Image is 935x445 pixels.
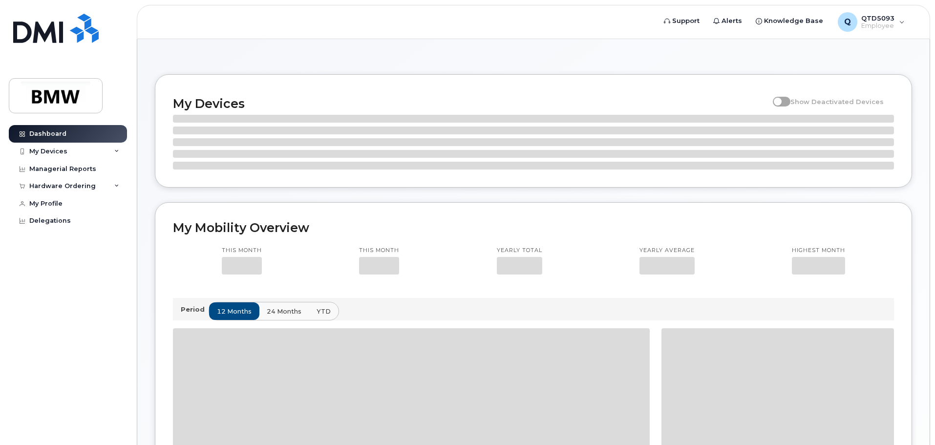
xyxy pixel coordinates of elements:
[317,307,331,316] span: YTD
[222,247,262,254] p: This month
[181,305,209,314] p: Period
[639,247,695,254] p: Yearly average
[173,220,894,235] h2: My Mobility Overview
[267,307,301,316] span: 24 months
[497,247,542,254] p: Yearly total
[790,98,884,106] span: Show Deactivated Devices
[773,92,781,100] input: Show Deactivated Devices
[173,96,768,111] h2: My Devices
[359,247,399,254] p: This month
[792,247,845,254] p: Highest month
